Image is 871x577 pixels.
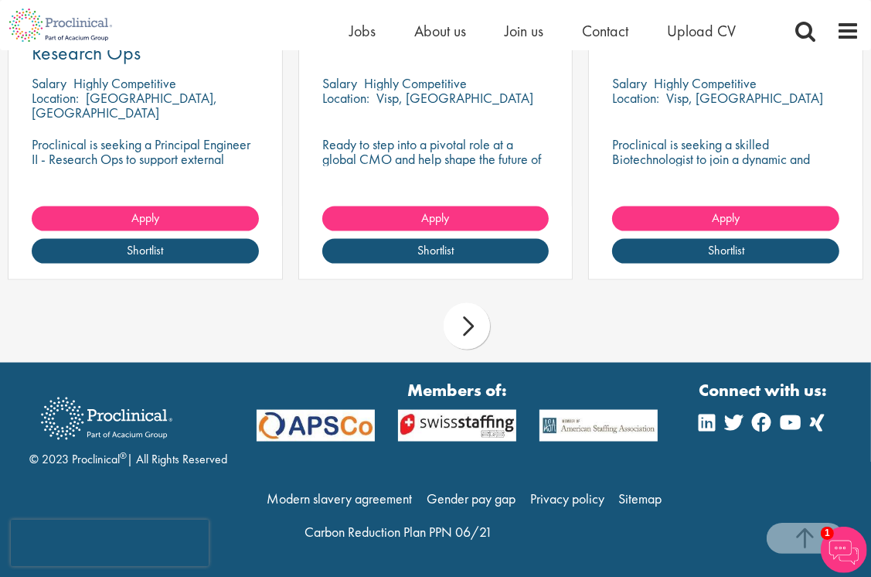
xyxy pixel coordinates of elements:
[32,89,217,121] p: [GEOGRAPHIC_DATA], [GEOGRAPHIC_DATA]
[32,207,259,231] a: Apply
[414,21,466,41] a: About us
[667,21,736,41] a: Upload CV
[322,89,369,107] span: Location:
[257,378,658,402] strong: Members of:
[422,210,450,226] span: Apply
[612,137,839,181] p: Proclinical is seeking a skilled Biotechnologist to join a dynamic and innovative team on a contr...
[32,137,259,210] p: Proclinical is seeking a Principal Engineer II - Research Ops to support external engineering pro...
[305,523,492,541] a: Carbon Reduction Plan PPN 06/21
[364,74,467,92] p: Highly Competitive
[386,410,528,441] img: APSCo
[699,378,830,402] strong: Connect with us:
[11,520,209,566] iframe: reCAPTCHA
[427,490,515,507] a: Gender pay gap
[444,303,490,350] div: next
[528,410,669,441] img: APSCo
[322,207,549,231] a: Apply
[120,449,127,462] sup: ®
[612,89,659,107] span: Location:
[712,210,740,226] span: Apply
[821,527,834,540] span: 1
[821,527,867,573] img: Chatbot
[73,74,176,92] p: Highly Competitive
[666,89,823,107] p: Visp, [GEOGRAPHIC_DATA]
[32,74,66,92] span: Salary
[322,74,357,92] span: Salary
[654,74,757,92] p: Highly Competitive
[32,89,79,107] span: Location:
[29,386,227,469] div: © 2023 Proclinical | All Rights Reserved
[376,89,533,107] p: Visp, [GEOGRAPHIC_DATA]
[618,490,662,507] a: Sitemap
[612,207,839,231] a: Apply
[267,490,412,507] a: Modern slavery agreement
[131,210,159,226] span: Apply
[322,239,549,264] a: Shortlist
[322,137,549,181] p: Ready to step into a pivotal role at a global CMO and help shape the future of healthcare manufac...
[612,239,839,264] a: Shortlist
[582,21,628,41] a: Contact
[530,490,604,507] a: Privacy policy
[505,21,543,41] a: Join us
[29,387,184,451] img: Proclinical Recruitment
[349,21,376,41] a: Jobs
[32,239,259,264] a: Shortlist
[612,74,647,92] span: Salary
[32,24,259,63] a: Principal Engineer II - Research Ops
[245,410,386,441] img: APSCo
